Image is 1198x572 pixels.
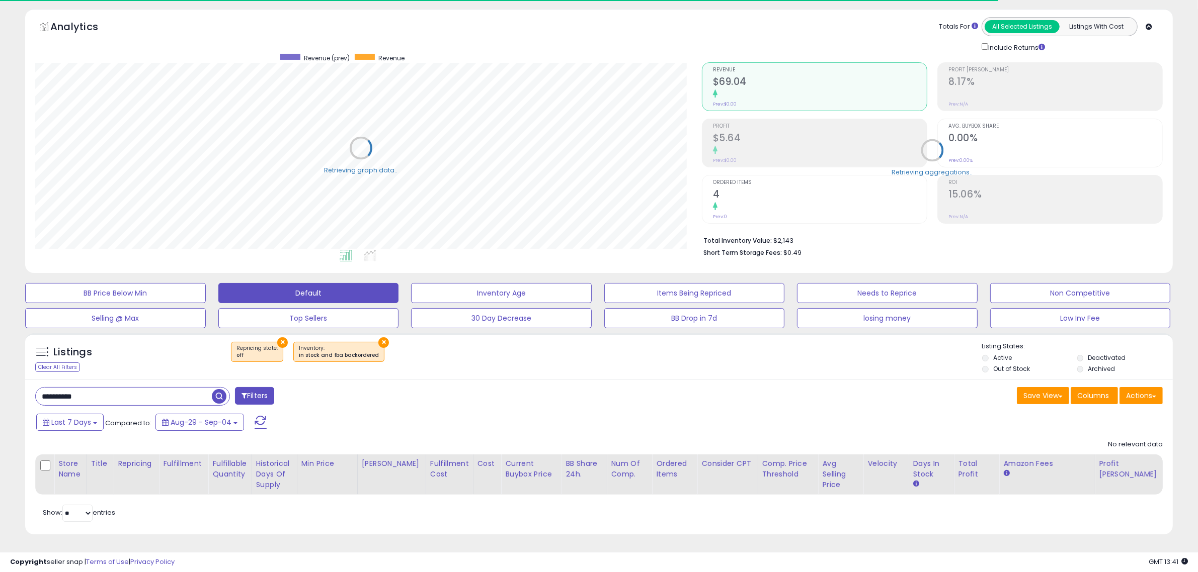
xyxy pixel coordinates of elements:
button: BB Drop in 7d [604,308,785,328]
button: × [378,337,389,348]
button: Needs to Reprice [797,283,978,303]
span: Compared to: [105,418,151,428]
div: in stock and fba backordered [299,352,379,359]
label: Archived [1088,364,1115,373]
div: Repricing [118,458,154,469]
button: Low Inv Fee [990,308,1171,328]
div: Retrieving graph data.. [324,165,397,174]
div: Fulfillment [163,458,204,469]
div: Retrieving aggregations.. [892,167,973,176]
div: Clear All Filters [35,362,80,372]
a: Terms of Use [86,557,129,566]
button: × [277,337,288,348]
span: Inventory : [299,344,379,359]
div: Fulfillment Cost [430,458,469,480]
div: Num of Comp. [611,458,648,480]
div: Current Buybox Price [505,458,557,480]
div: Title [91,458,109,469]
span: Repricing state : [236,344,278,359]
strong: Copyright [10,557,47,566]
span: Show: entries [43,508,115,517]
span: Columns [1077,391,1109,401]
div: Store Name [58,458,83,480]
div: seller snap | | [10,557,175,567]
div: Days In Stock [913,458,949,480]
label: Deactivated [1088,353,1126,362]
div: Totals For [939,22,978,32]
div: off [236,352,278,359]
button: Last 7 Days [36,414,104,431]
div: Ordered Items [656,458,693,480]
button: All Selected Listings [985,20,1060,33]
small: Days In Stock. [913,480,919,489]
button: Columns [1071,387,1118,404]
p: Listing States: [982,342,1173,351]
span: 2025-09-12 13:41 GMT [1149,557,1188,566]
div: Fulfillable Quantity [212,458,247,480]
button: BB Price Below Min [25,283,206,303]
div: Total Profit [958,458,995,480]
button: Filters [235,387,274,405]
h5: Analytics [50,20,118,36]
div: Historical Days Of Supply [256,458,293,490]
div: Amazon Fees [1003,458,1090,469]
button: Non Competitive [990,283,1171,303]
div: Comp. Price Threshold [762,458,814,480]
button: Default [218,283,399,303]
button: Selling @ Max [25,308,206,328]
button: losing money [797,308,978,328]
a: Privacy Policy [130,557,175,566]
button: Inventory Age [411,283,592,303]
div: Velocity [867,458,904,469]
div: Consider CPT [701,458,753,469]
div: BB Share 24h. [566,458,602,480]
div: Cost [477,458,497,469]
span: Last 7 Days [51,417,91,427]
label: Active [993,353,1012,362]
h5: Listings [53,345,92,359]
div: [PERSON_NAME] [362,458,422,469]
div: Avg Selling Price [822,458,859,490]
div: No relevant data [1108,440,1163,449]
small: Amazon Fees. [1003,469,1009,478]
button: Save View [1017,387,1069,404]
div: Profit [PERSON_NAME] [1099,458,1159,480]
button: Top Sellers [218,308,399,328]
button: Items Being Repriced [604,283,785,303]
button: Aug-29 - Sep-04 [155,414,244,431]
button: 30 Day Decrease [411,308,592,328]
label: Out of Stock [993,364,1030,373]
div: Min Price [301,458,353,469]
button: Listings With Cost [1059,20,1134,33]
div: Include Returns [974,41,1057,52]
button: Actions [1120,387,1163,404]
span: Aug-29 - Sep-04 [171,417,231,427]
